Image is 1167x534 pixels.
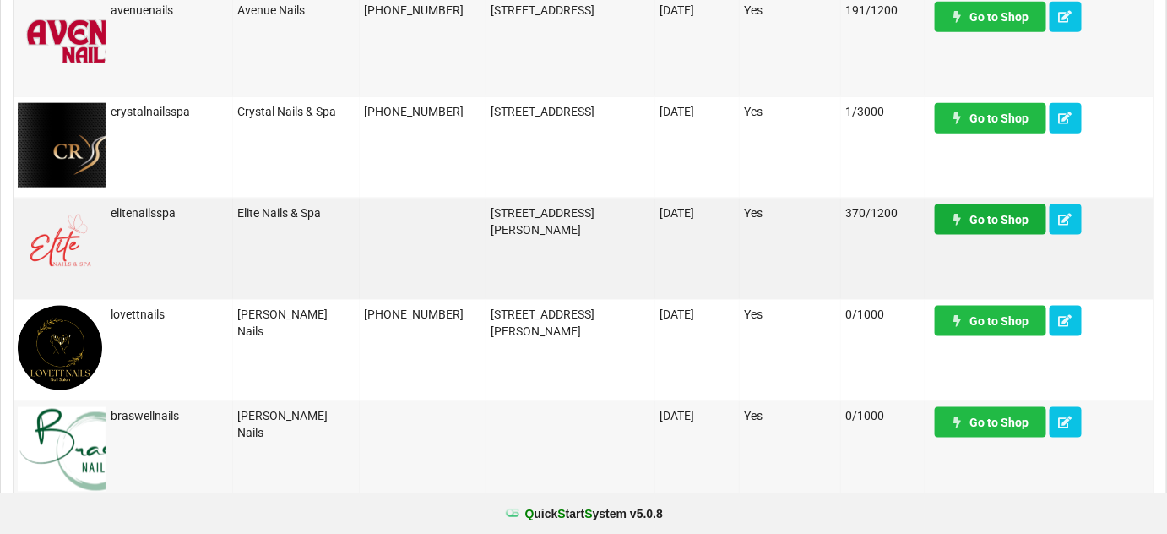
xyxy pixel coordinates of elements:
[744,306,836,323] div: Yes
[845,2,920,19] div: 191/1200
[18,306,102,390] img: Lovett1.png
[935,204,1046,235] a: Go to Shop
[935,407,1046,438] a: Go to Shop
[845,306,920,323] div: 0/1000
[18,103,254,188] img: CrystalNails_luxurylogo.png
[364,306,481,323] div: [PHONE_NUMBER]
[659,407,735,424] div: [DATE]
[744,2,836,19] div: Yes
[237,103,355,120] div: Crystal Nails & Spa
[237,204,355,221] div: Elite Nails & Spa
[491,204,650,238] div: [STREET_ADDRESS][PERSON_NAME]
[584,507,592,520] span: S
[111,204,228,221] div: elitenailsspa
[558,507,566,520] span: S
[491,103,650,120] div: [STREET_ADDRESS]
[491,306,650,340] div: [STREET_ADDRESS][PERSON_NAME]
[364,103,481,120] div: [PHONE_NUMBER]
[111,407,228,424] div: braswellnails
[491,2,650,19] div: [STREET_ADDRESS]
[659,306,735,323] div: [DATE]
[504,505,521,522] img: favicon.ico
[111,306,228,323] div: lovettnails
[935,2,1046,32] a: Go to Shop
[845,103,920,120] div: 1/3000
[525,505,663,522] b: uick tart ystem v 5.0.8
[237,2,355,19] div: Avenue Nails
[845,407,920,424] div: 0/1000
[845,204,920,221] div: 370/1200
[18,407,356,492] img: BraswellNails-logo.png
[935,103,1046,133] a: Go to Shop
[111,2,228,19] div: avenuenails
[111,103,228,120] div: crystalnailsspa
[364,2,481,19] div: [PHONE_NUMBER]
[659,103,735,120] div: [DATE]
[744,204,836,221] div: Yes
[744,407,836,424] div: Yes
[237,407,355,441] div: [PERSON_NAME] Nails
[659,204,735,221] div: [DATE]
[744,103,836,120] div: Yes
[18,2,159,86] img: AvenueNails-Logo.png
[237,306,355,340] div: [PERSON_NAME] Nails
[18,204,102,289] img: EliteNailsSpa-Logo1.png
[525,507,535,520] span: Q
[935,306,1046,336] a: Go to Shop
[659,2,735,19] div: [DATE]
